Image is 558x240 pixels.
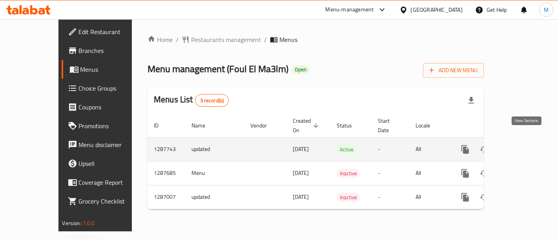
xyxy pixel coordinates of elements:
[423,63,484,78] button: Add New Menu
[148,114,538,209] table: enhanced table
[79,46,145,55] span: Branches
[182,35,261,44] a: Restaurants management
[372,161,409,185] td: -
[148,35,484,44] nav: breadcrumb
[293,144,309,154] span: [DATE]
[378,116,400,135] span: Start Date
[79,140,145,149] span: Menu disclaimer
[279,35,297,44] span: Menus
[62,41,151,60] a: Branches
[293,116,321,135] span: Created On
[62,173,151,192] a: Coverage Report
[462,91,481,110] div: Export file
[79,121,145,131] span: Promotions
[148,185,185,209] td: 1287007
[79,178,145,187] span: Coverage Report
[62,154,151,173] a: Upsell
[185,137,244,161] td: updated
[250,121,277,130] span: Vendor
[195,94,229,107] div: Total records count
[62,135,151,154] a: Menu disclaimer
[429,65,478,75] span: Add New Menu
[337,145,357,154] span: Active
[326,5,374,15] div: Menu-management
[293,192,309,202] span: [DATE]
[191,121,215,130] span: Name
[292,66,310,73] span: Open
[79,27,145,36] span: Edit Restaurant
[456,188,475,207] button: more
[176,35,179,44] li: /
[475,188,494,207] button: Change Status
[264,35,267,44] li: /
[80,65,145,74] span: Menus
[456,140,475,159] button: more
[292,65,310,75] div: Open
[154,94,229,107] h2: Menus List
[148,60,288,78] span: Menu management ( Foul El Ma3lm )
[544,5,549,14] span: M
[79,159,145,168] span: Upsell
[62,98,151,116] a: Coupons
[409,185,450,209] td: All
[79,84,145,93] span: Choice Groups
[337,121,362,130] span: Status
[62,116,151,135] a: Promotions
[337,169,360,178] span: Inactive
[83,218,95,228] span: 1.0.0
[337,193,360,202] span: Inactive
[409,161,450,185] td: All
[372,137,409,161] td: -
[185,161,244,185] td: Menu
[148,35,173,44] a: Home
[79,196,145,206] span: Grocery Checklist
[154,121,169,130] span: ID
[62,22,151,41] a: Edit Restaurant
[411,5,463,14] div: [GEOGRAPHIC_DATA]
[62,192,151,211] a: Grocery Checklist
[185,185,244,209] td: updated
[450,114,538,138] th: Actions
[148,161,185,185] td: 1287685
[191,35,261,44] span: Restaurants management
[409,137,450,161] td: All
[293,168,309,178] span: [DATE]
[148,137,185,161] td: 1287743
[195,97,229,104] span: 3 record(s)
[372,185,409,209] td: -
[62,79,151,98] a: Choice Groups
[456,164,475,183] button: more
[79,102,145,112] span: Coupons
[62,218,82,228] span: Version:
[416,121,440,130] span: Locale
[475,164,494,183] button: Change Status
[62,60,151,79] a: Menus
